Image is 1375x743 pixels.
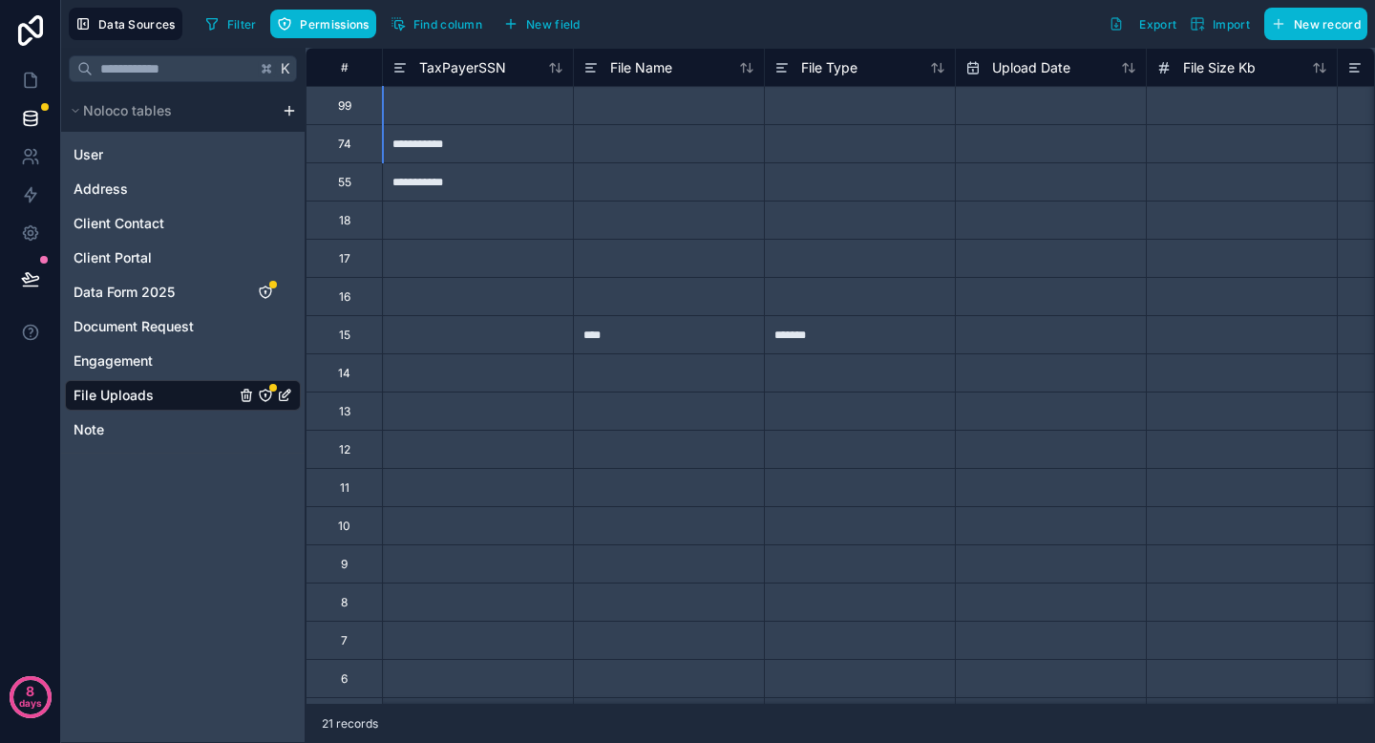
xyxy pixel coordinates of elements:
a: New record [1257,8,1367,40]
span: Find column [413,17,482,32]
div: 8 [341,595,348,610]
span: New field [526,17,581,32]
div: 13 [339,404,350,419]
button: New field [497,10,587,38]
div: 6 [341,671,348,687]
span: Permissions [300,17,369,32]
button: Filter [198,10,264,38]
div: 15 [339,328,350,343]
button: Permissions [270,10,375,38]
button: Export [1102,8,1183,40]
div: 16 [339,289,350,305]
button: Data Sources [69,8,182,40]
span: Import [1213,17,1250,32]
span: TaxPayerSSN [419,58,506,77]
span: File Type [801,58,857,77]
div: 12 [339,442,350,457]
button: New record [1264,8,1367,40]
span: K [279,62,292,75]
span: Export [1139,17,1176,32]
div: 55 [338,175,351,190]
p: days [19,690,42,716]
div: 9 [341,557,348,572]
div: 74 [338,137,351,152]
div: 10 [338,519,350,534]
span: File Name [610,58,672,77]
a: Permissions [270,10,383,38]
span: New record [1294,17,1361,32]
div: # [321,60,368,74]
span: Upload Date [992,58,1070,77]
span: 21 records [322,716,378,732]
p: 8 [26,682,34,701]
div: 7 [341,633,348,648]
button: Find column [384,10,489,38]
div: 14 [338,366,350,381]
div: 99 [338,98,351,114]
div: 17 [339,251,350,266]
button: Import [1183,8,1257,40]
span: Data Sources [98,17,176,32]
span: Filter [227,17,257,32]
div: 11 [340,480,349,496]
span: File Size Kb [1183,58,1256,77]
div: 18 [339,213,350,228]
